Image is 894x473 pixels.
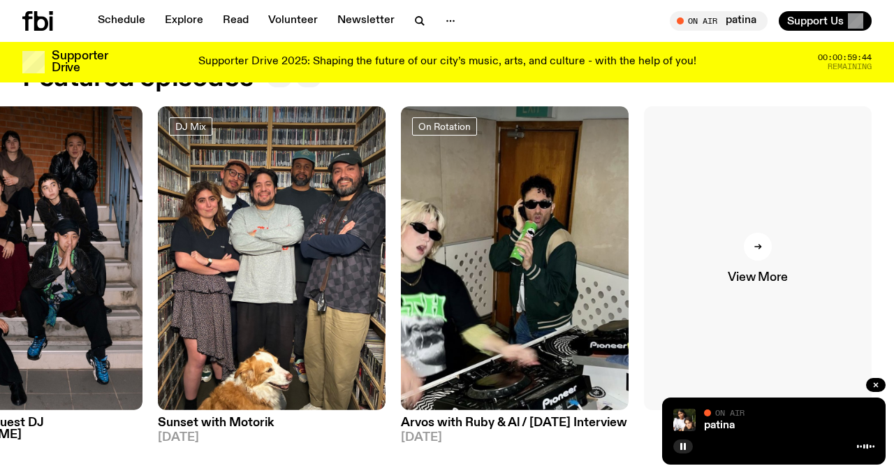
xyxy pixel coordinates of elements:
a: Schedule [89,11,154,31]
h2: Featured episodes [22,66,253,91]
a: View More [644,106,872,410]
a: DJ Mix [169,117,212,136]
a: On Rotation [412,117,477,136]
span: [DATE] [401,432,629,444]
span: On Rotation [418,121,471,131]
img: Ruby wears a Collarbones t shirt and pretends to play the DJ decks, Al sings into a pringles can.... [401,106,629,410]
span: DJ Mix [175,121,206,131]
span: On Air [715,408,745,417]
span: Support Us [787,15,844,27]
span: Remaining [828,63,872,71]
p: Supporter Drive 2025: Shaping the future of our city’s music, arts, and culture - with the help o... [198,56,696,68]
a: Explore [156,11,212,31]
a: Arvos with Ruby & Al / [DATE] Interview[DATE] [401,410,629,444]
span: View More [728,272,787,284]
h3: Sunset with Motorik [158,417,386,429]
a: Volunteer [260,11,326,31]
a: Read [214,11,257,31]
h3: Supporter Drive [52,50,108,74]
a: Sunset with Motorik[DATE] [158,410,386,444]
span: 00:00:59:44 [818,54,872,61]
h3: Arvos with Ruby & Al / [DATE] Interview [401,417,629,429]
a: Newsletter [329,11,403,31]
span: [DATE] [158,432,386,444]
button: On Airpatina [670,11,768,31]
a: patina [704,420,735,431]
button: Support Us [779,11,872,31]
